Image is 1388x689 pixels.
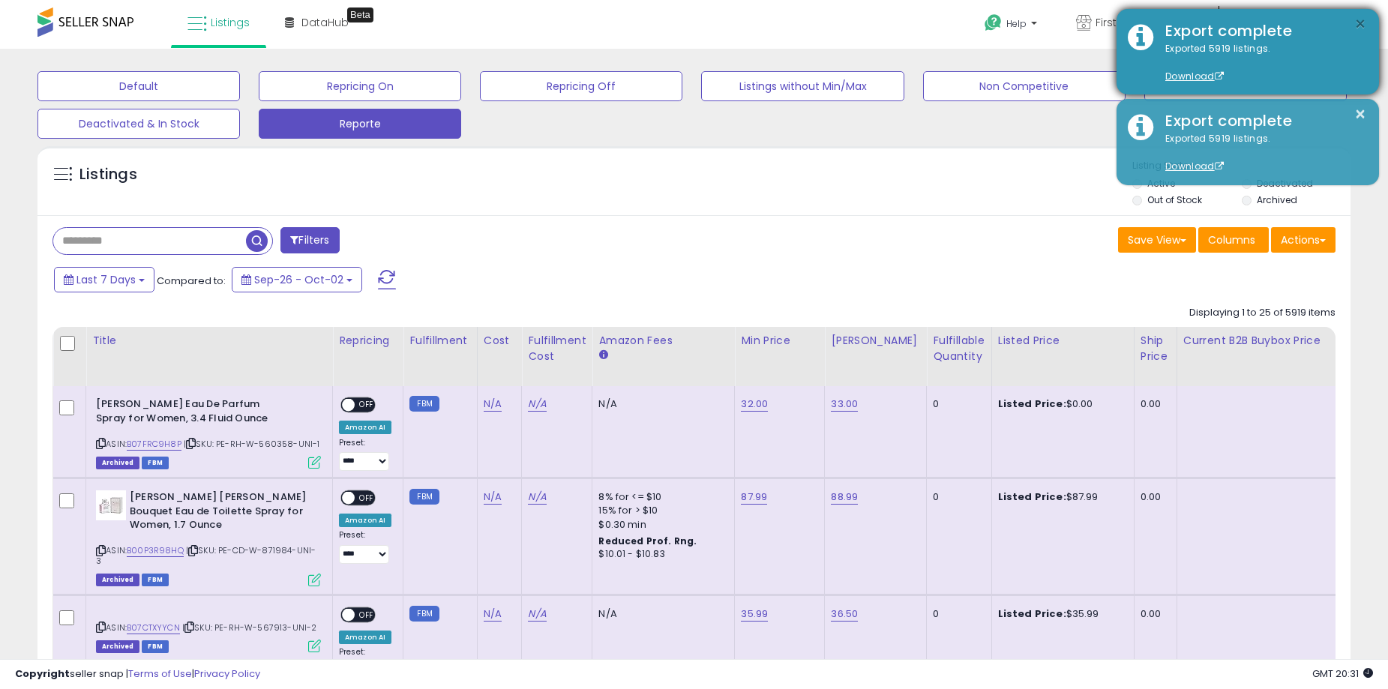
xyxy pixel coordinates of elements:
[96,574,139,586] span: Listings that have been deleted from Seller Central
[339,530,391,564] div: Preset:
[37,109,240,139] button: Deactivated & In Stock
[79,164,137,185] h5: Listings
[831,333,920,349] div: [PERSON_NAME]
[1198,227,1269,253] button: Columns
[598,548,723,561] div: $10.01 - $10.83
[1312,667,1373,681] span: 2025-10-10 20:31 GMT
[301,15,349,30] span: DataHub
[598,504,723,517] div: 15% for > $10
[355,399,379,412] span: OFF
[831,490,858,505] a: 88.99
[339,438,391,472] div: Preset:
[598,349,607,362] small: Amazon Fees.
[998,397,1123,411] div: $0.00
[1189,306,1336,320] div: Displaying 1 to 25 of 5919 items
[1147,193,1202,206] label: Out of Stock
[355,492,379,505] span: OFF
[598,333,728,349] div: Amazon Fees
[741,333,818,349] div: Min Price
[127,544,184,557] a: B00P3R98HQ
[339,647,391,681] div: Preset:
[339,631,391,644] div: Amazon AI
[194,667,260,681] a: Privacy Policy
[1208,232,1255,247] span: Columns
[259,109,461,139] button: Reporte
[96,397,321,467] div: ASIN:
[96,544,316,567] span: | SKU: PE-CD-W-871984-UNI-3
[528,607,546,622] a: N/A
[484,333,516,349] div: Cost
[831,397,858,412] a: 33.00
[528,397,546,412] a: N/A
[528,490,546,505] a: N/A
[528,333,586,364] div: Fulfillment Cost
[1118,227,1196,253] button: Save View
[355,608,379,621] span: OFF
[96,640,139,653] span: Listings that have been deleted from Seller Central
[1354,105,1366,124] button: ×
[339,421,391,434] div: Amazon AI
[741,607,768,622] a: 35.99
[182,622,317,634] span: | SKU: PE-RH-W-567913-UNI-2
[1141,333,1171,364] div: Ship Price
[598,535,697,547] b: Reduced Prof. Rng.
[933,333,985,364] div: Fulfillable Quantity
[15,667,70,681] strong: Copyright
[831,607,858,622] a: 36.50
[96,397,278,429] b: [PERSON_NAME] Eau De Parfum Spray for Women, 3.4 Fluid Ounce
[701,71,904,101] button: Listings without Min/Max
[984,13,1003,32] i: Get Help
[96,490,321,585] div: ASIN:
[127,622,180,634] a: B07CTXYYCN
[998,397,1066,411] b: Listed Price:
[1141,490,1165,504] div: 0.00
[1096,15,1195,30] span: First Choice Online
[1154,132,1368,174] div: Exported 5919 listings.
[998,333,1128,349] div: Listed Price
[1165,70,1224,82] a: Download
[598,490,723,504] div: 8% for <= $10
[128,667,192,681] a: Terms of Use
[347,7,373,22] div: Tooltip anchor
[96,457,139,469] span: Listings that have been deleted from Seller Central
[598,518,723,532] div: $0.30 min
[484,607,502,622] a: N/A
[1165,160,1224,172] a: Download
[1354,15,1366,34] button: ×
[409,396,439,412] small: FBM
[37,71,240,101] button: Default
[259,71,461,101] button: Repricing On
[1154,20,1368,42] div: Export complete
[142,640,169,653] span: FBM
[933,607,979,621] div: 0
[1271,227,1336,253] button: Actions
[1257,193,1297,206] label: Archived
[1183,333,1336,349] div: Current B2B Buybox Price
[1006,17,1027,30] span: Help
[409,333,470,349] div: Fulfillment
[15,667,260,682] div: seller snap | |
[409,606,439,622] small: FBM
[142,574,169,586] span: FBM
[598,397,723,411] div: N/A
[480,71,682,101] button: Repricing Off
[184,438,320,450] span: | SKU: PE-RH-W-560358-UNI-1
[998,490,1123,504] div: $87.99
[923,71,1126,101] button: Non Competitive
[211,15,250,30] span: Listings
[741,397,768,412] a: 32.00
[76,272,136,287] span: Last 7 Days
[157,274,226,288] span: Compared to:
[127,438,181,451] a: B07FRC9H8P
[998,607,1066,621] b: Listed Price:
[254,272,343,287] span: Sep-26 - Oct-02
[409,489,439,505] small: FBM
[1154,42,1368,84] div: Exported 5919 listings.
[998,490,1066,504] b: Listed Price:
[741,490,767,505] a: 87.99
[998,607,1123,621] div: $35.99
[1154,110,1368,132] div: Export complete
[232,267,362,292] button: Sep-26 - Oct-02
[484,490,502,505] a: N/A
[1141,397,1165,411] div: 0.00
